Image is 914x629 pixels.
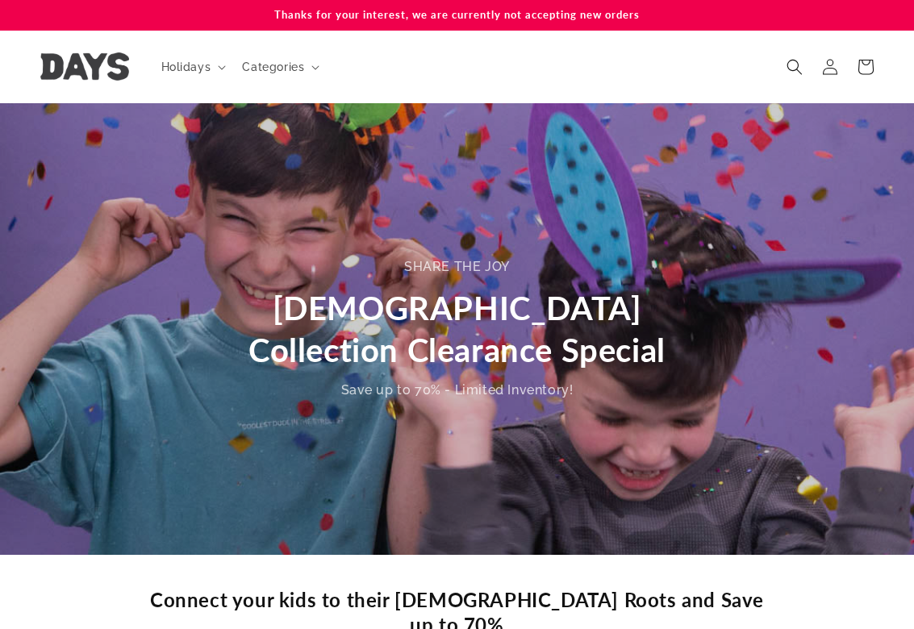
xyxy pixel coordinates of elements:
[232,50,326,84] summary: Categories
[777,49,812,85] summary: Search
[211,256,703,279] div: share the joy
[40,52,129,81] img: Days United
[152,50,233,84] summary: Holidays
[161,60,211,74] span: Holidays
[242,60,304,74] span: Categories
[341,382,574,398] span: Save up to 70% - Limited Inventory!
[248,289,666,369] span: [DEMOGRAPHIC_DATA] Collection Clearance Special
